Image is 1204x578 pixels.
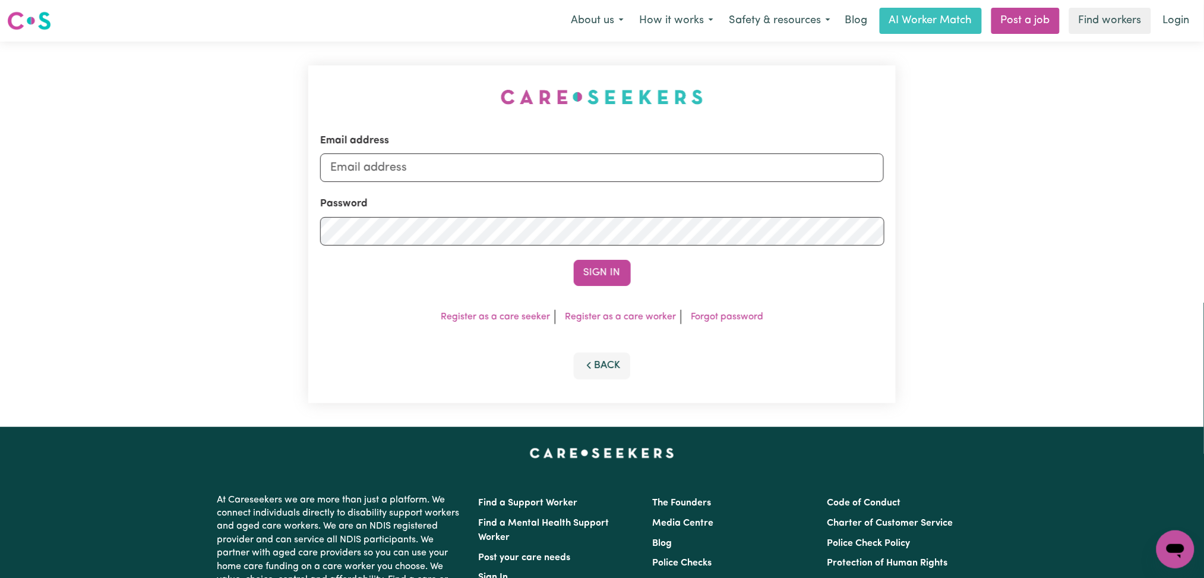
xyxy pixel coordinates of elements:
[479,498,578,508] a: Find a Support Worker
[721,8,838,33] button: Safety & resources
[574,353,631,379] button: Back
[827,519,953,528] a: Charter of Customer Service
[479,553,571,563] a: Post your care needs
[653,539,672,548] a: Blog
[563,8,631,33] button: About us
[691,312,763,322] a: Forgot password
[574,260,631,286] button: Sign In
[653,498,712,508] a: The Founders
[441,312,550,322] a: Register as a care seeker
[320,196,368,212] label: Password
[827,498,900,508] a: Code of Conduct
[838,8,875,34] a: Blog
[827,539,910,548] a: Police Check Policy
[1069,8,1151,34] a: Find workers
[7,7,51,34] a: Careseekers logo
[1156,8,1197,34] a: Login
[530,448,674,458] a: Careseekers home page
[320,133,389,149] label: Email address
[7,10,51,32] img: Careseekers logo
[320,153,884,182] input: Email address
[880,8,982,34] a: AI Worker Match
[1156,530,1194,568] iframe: Button to launch messaging window
[631,8,721,33] button: How it works
[479,519,609,542] a: Find a Mental Health Support Worker
[565,312,676,322] a: Register as a care worker
[991,8,1060,34] a: Post a job
[653,558,712,568] a: Police Checks
[653,519,714,528] a: Media Centre
[827,558,947,568] a: Protection of Human Rights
